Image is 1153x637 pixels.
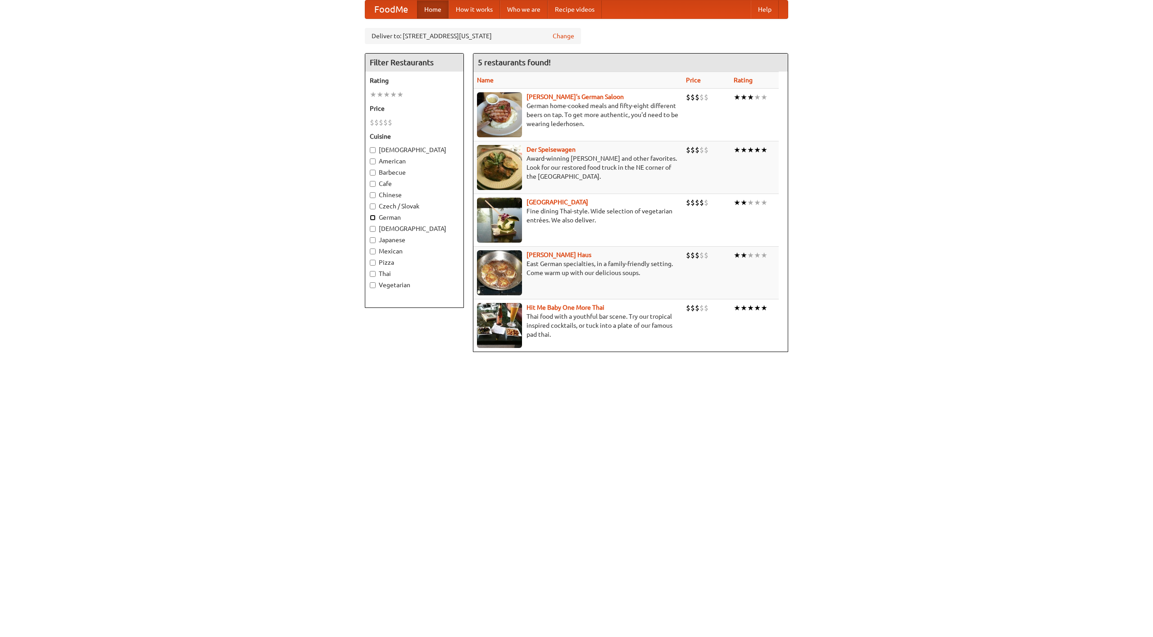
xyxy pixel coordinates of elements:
label: [DEMOGRAPHIC_DATA] [370,145,459,154]
b: [PERSON_NAME]'s German Saloon [527,93,624,100]
input: American [370,158,376,164]
li: $ [695,92,699,102]
img: kohlhaus.jpg [477,250,522,295]
input: Thai [370,271,376,277]
li: ★ [734,303,740,313]
input: Czech / Slovak [370,203,376,209]
img: esthers.jpg [477,92,522,137]
li: ★ [754,145,761,155]
li: $ [695,145,699,155]
input: Pizza [370,260,376,266]
li: $ [699,145,704,155]
p: East German specialties, in a family-friendly setting. Come warm up with our delicious soups. [477,259,679,277]
label: Pizza [370,258,459,267]
li: $ [379,117,383,127]
li: ★ [740,145,747,155]
li: $ [686,250,690,260]
li: $ [686,198,690,208]
li: ★ [747,145,754,155]
li: ★ [754,303,761,313]
li: ★ [747,198,754,208]
label: Japanese [370,235,459,244]
li: ★ [740,198,747,208]
li: $ [699,198,704,208]
li: ★ [740,303,747,313]
label: Mexican [370,247,459,256]
li: $ [695,198,699,208]
li: $ [690,303,695,313]
li: ★ [754,198,761,208]
li: $ [704,198,708,208]
input: Vegetarian [370,282,376,288]
li: ★ [390,90,397,99]
div: Deliver to: [STREET_ADDRESS][US_STATE] [365,28,581,44]
li: ★ [383,90,390,99]
input: Japanese [370,237,376,243]
img: satay.jpg [477,198,522,243]
li: $ [695,303,699,313]
a: FoodMe [365,0,417,18]
h4: Filter Restaurants [365,54,463,72]
li: $ [383,117,388,127]
h5: Cuisine [370,132,459,141]
li: $ [704,303,708,313]
li: $ [370,117,374,127]
li: ★ [761,145,767,155]
li: $ [699,92,704,102]
li: $ [686,303,690,313]
p: Award-winning [PERSON_NAME] and other favorites. Look for our restored food truck in the NE corne... [477,154,679,181]
li: ★ [740,250,747,260]
li: ★ [397,90,404,99]
a: Help [751,0,779,18]
li: $ [690,145,695,155]
li: ★ [740,92,747,102]
li: ★ [734,250,740,260]
li: ★ [761,198,767,208]
li: $ [374,117,379,127]
label: Cafe [370,179,459,188]
ng-pluralize: 5 restaurants found! [478,58,551,67]
label: Czech / Slovak [370,202,459,211]
label: American [370,157,459,166]
li: $ [699,303,704,313]
li: ★ [734,198,740,208]
input: German [370,215,376,221]
img: speisewagen.jpg [477,145,522,190]
a: Hit Me Baby One More Thai [527,304,604,311]
li: $ [704,250,708,260]
li: ★ [747,250,754,260]
input: Mexican [370,248,376,254]
a: Price [686,77,701,84]
li: ★ [734,145,740,155]
h5: Price [370,104,459,113]
input: [DEMOGRAPHIC_DATA] [370,147,376,153]
a: Recipe videos [548,0,602,18]
label: Barbecue [370,168,459,177]
label: [DEMOGRAPHIC_DATA] [370,224,459,233]
li: $ [695,250,699,260]
a: How it works [449,0,500,18]
a: [GEOGRAPHIC_DATA] [527,199,588,206]
li: $ [388,117,392,127]
li: $ [704,92,708,102]
li: $ [704,145,708,155]
li: $ [699,250,704,260]
li: ★ [370,90,377,99]
a: [PERSON_NAME] Haus [527,251,591,258]
li: ★ [377,90,383,99]
a: Rating [734,77,753,84]
p: Thai food with a youthful bar scene. Try our tropical inspired cocktails, or tuck into a plate of... [477,312,679,339]
label: German [370,213,459,222]
input: Barbecue [370,170,376,176]
input: Chinese [370,192,376,198]
a: Who we are [500,0,548,18]
h5: Rating [370,76,459,85]
li: ★ [754,92,761,102]
li: ★ [754,250,761,260]
label: Vegetarian [370,280,459,289]
p: Fine dining Thai-style. Wide selection of vegetarian entrées. We also deliver. [477,207,679,225]
li: ★ [747,92,754,102]
input: [DEMOGRAPHIC_DATA] [370,226,376,232]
